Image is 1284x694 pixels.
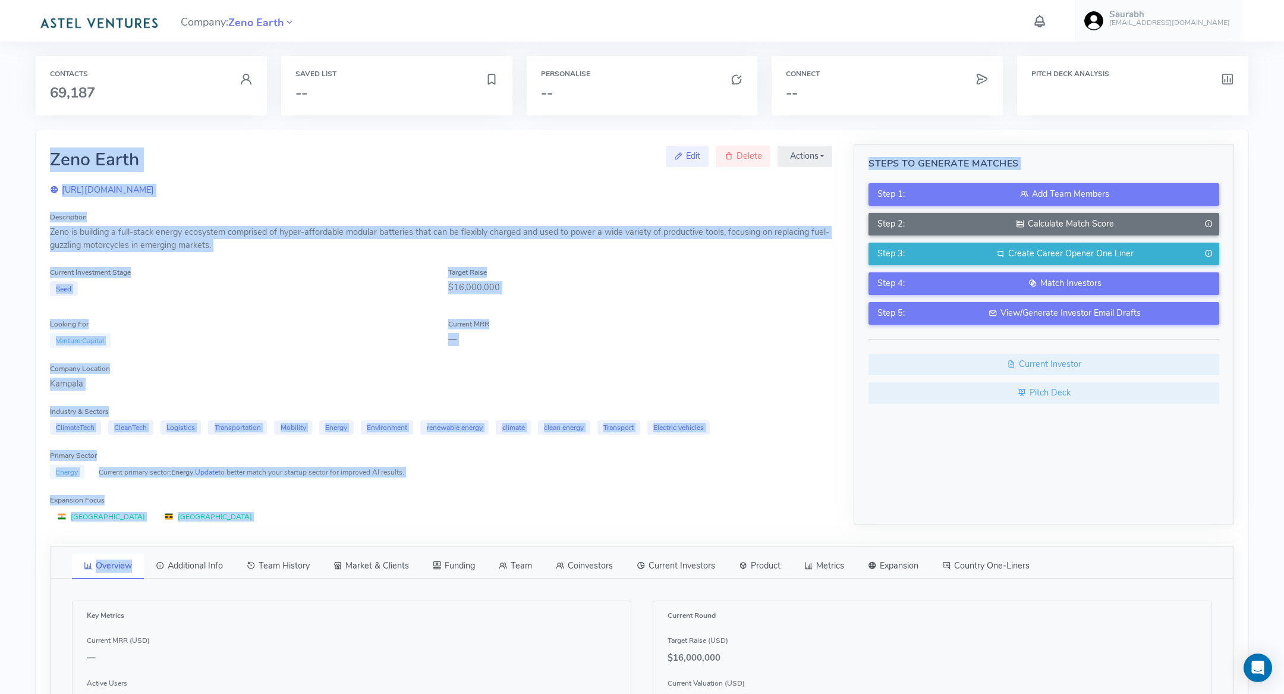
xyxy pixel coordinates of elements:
[877,188,905,201] span: Step 1:
[50,450,97,461] label: Primary Sector
[919,218,1210,231] div: Calculate Match Score
[322,554,421,579] a: Market & Clients
[778,146,832,167] button: Actions
[50,83,95,102] span: 69,187
[448,267,487,278] label: Target Raise
[727,554,792,579] a: Product
[856,554,930,579] a: Expansion
[868,243,1219,265] button: Step 3:Create Career Opener One Liner
[50,378,832,391] div: Kampala
[50,212,87,222] label: Description
[87,635,150,646] label: Current MRR (USD)
[666,146,709,167] a: Edit
[919,277,1210,290] div: Match Investors
[792,554,856,579] a: Metrics
[50,420,101,435] span: ClimateTech
[295,70,498,78] h6: Saved List
[877,218,905,231] span: Step 2:
[228,15,284,29] a: Zeno Earth
[544,554,625,579] a: Coinvestors
[668,653,1197,663] h5: $16,000,000
[361,420,414,435] span: Environment
[144,554,235,579] a: Additional Info
[868,302,1219,325] button: Step 5:View/Generate Investor Email Drafts
[448,319,489,329] label: Current MRR
[50,509,150,524] span: [GEOGRAPHIC_DATA]
[1008,247,1134,259] span: Create Career Opener One Liner
[50,363,110,374] label: Company Location
[930,554,1041,579] a: Country One-Liners
[1031,70,1234,78] h6: Pitch Deck Analysis
[919,188,1210,201] div: Add Team Members
[195,467,218,477] a: Update
[50,464,84,479] span: Energy
[1204,247,1213,260] i: Generate only when Match Score is completed
[668,678,745,689] label: Current Valuation (USD)
[160,420,202,435] span: Logistics
[1204,218,1213,231] i: Generate only when Team is added.
[420,420,489,435] span: renewable energy
[1084,11,1103,30] img: user-image
[868,159,1219,169] h5: Steps to Generate Matches
[50,70,253,78] h6: Contacts
[541,85,744,101] h3: --
[50,319,89,329] label: Looking For
[421,554,487,579] a: Funding
[1109,10,1230,20] h5: Saurabh
[919,307,1210,320] div: View/Generate Investor Email Drafts
[72,554,144,580] a: Overview
[868,272,1219,295] button: Step 4:Match Investors
[208,420,267,435] span: Transportation
[108,420,153,435] span: CleanTech
[319,420,354,435] span: Energy
[597,420,640,435] span: Transport
[877,307,905,320] span: Step 5:
[50,333,111,348] span: Venture Capital
[877,277,905,290] span: Step 4:
[87,678,127,689] label: Active Users
[448,281,832,294] div: $16,000,000
[295,83,307,102] span: --
[668,612,1197,620] h6: Current Round
[235,554,322,579] a: Team History
[1109,19,1230,27] h6: [EMAIL_ADDRESS][DOMAIN_NAME]
[87,612,616,620] h6: Key Metrics
[1244,654,1272,682] div: Open Intercom Messenger
[50,226,832,252] div: Zeno is building a full-stack energy ecosystem comprised of hyper-affordable modular batteries th...
[786,70,989,78] h6: Connect
[50,495,105,505] label: Expansion Focus
[716,146,770,167] a: Delete
[50,150,139,169] h2: Zeno Earth
[625,554,727,579] a: Current Investors
[181,11,295,32] span: Company:
[877,247,905,260] span: Step 3:
[228,15,284,31] span: Zeno Earth
[868,382,1219,404] a: Pitch Deck
[171,467,193,477] span: Energy
[50,406,109,417] label: Industry & Sectors
[157,509,257,524] span: [GEOGRAPHIC_DATA]
[99,467,404,478] small: Current primary sector: . to better match your startup sector for improved AI results.
[50,281,78,296] span: Seed
[50,267,131,278] label: Current Investment Stage
[786,85,989,101] h3: --
[50,184,154,196] a: [URL][DOMAIN_NAME]
[274,420,312,435] span: Mobility
[487,554,544,579] a: Team
[496,420,531,435] span: climate
[868,354,1219,375] a: Current Investor
[448,333,832,346] div: —
[868,183,1219,206] button: Step 1:Add Team Members
[647,420,710,435] span: Electric vehicles
[668,635,728,646] label: Target Raise (USD)
[87,653,616,663] h5: —
[868,213,1219,235] button: Step 2:Calculate Match Score
[538,420,590,435] span: clean energy
[541,70,744,78] h6: Personalise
